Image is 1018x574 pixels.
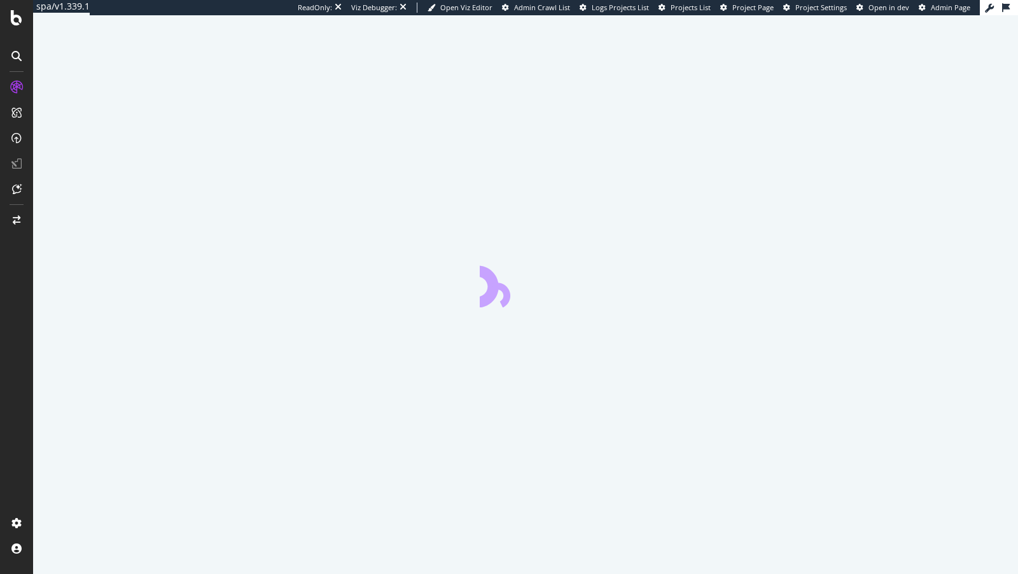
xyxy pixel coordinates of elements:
[440,3,492,12] span: Open Viz Editor
[795,3,847,12] span: Project Settings
[671,3,711,12] span: Projects List
[720,3,774,13] a: Project Page
[502,3,570,13] a: Admin Crawl List
[659,3,711,13] a: Projects List
[298,3,332,13] div: ReadOnly:
[480,262,571,307] div: animation
[868,3,909,12] span: Open in dev
[732,3,774,12] span: Project Page
[856,3,909,13] a: Open in dev
[351,3,397,13] div: Viz Debugger:
[919,3,970,13] a: Admin Page
[783,3,847,13] a: Project Settings
[931,3,970,12] span: Admin Page
[514,3,570,12] span: Admin Crawl List
[580,3,649,13] a: Logs Projects List
[592,3,649,12] span: Logs Projects List
[428,3,492,13] a: Open Viz Editor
